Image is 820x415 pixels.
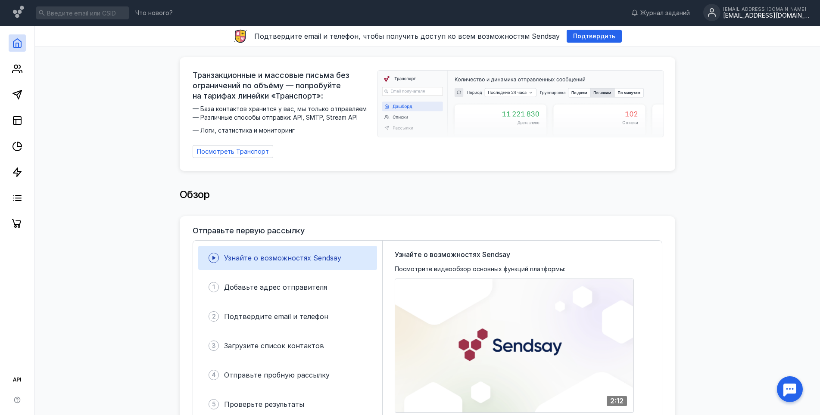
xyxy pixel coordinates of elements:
[131,10,177,16] a: Что нового?
[36,6,129,19] input: Введите email или CSID
[212,400,216,409] span: 5
[723,6,809,12] div: [EMAIL_ADDRESS][DOMAIN_NAME]
[180,188,210,201] span: Обзор
[640,9,690,17] span: Журнал заданий
[212,283,215,291] span: 1
[224,254,341,262] span: Узнайте о возможностях Sendsay
[193,70,372,101] span: Транзакционные и массовые письма без ограничений по объёму — попробуйте на тарифах линейки «Транс...
[212,341,216,350] span: 3
[193,145,273,158] a: Посмотреть Транспорт
[212,312,216,321] span: 2
[224,283,327,291] span: Добавьте адрес отправителя
[567,30,622,43] button: Подтвердить
[224,312,328,321] span: Подтвердите email и телефон
[627,9,694,17] a: Журнал заданий
[224,400,304,409] span: Проверьте результаты
[212,371,216,379] span: 4
[395,249,510,260] span: Узнайте о возможностях Sendsay
[224,341,324,350] span: Загрузите список контактов
[135,10,173,16] span: Что нового?
[573,33,615,40] span: Подтвердить
[193,105,372,135] span: — База контактов хранится у вас, мы только отправляем — Различные способы отправки: API, SMTP, St...
[607,396,627,406] div: 2:12
[193,226,305,235] h3: Отправьте первую рассылку
[197,148,269,155] span: Посмотреть Транспорт
[224,371,330,379] span: Отправьте пробную рассылку
[395,265,565,273] span: Посмотрите видеообзор основных функций платформы:
[254,32,560,40] span: Подтвердите email и телефон, чтобы получить доступ ко всем возможностям Sendsay
[723,12,809,19] div: [EMAIL_ADDRESS][DOMAIN_NAME]
[377,71,664,137] img: dashboard-transport-banner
